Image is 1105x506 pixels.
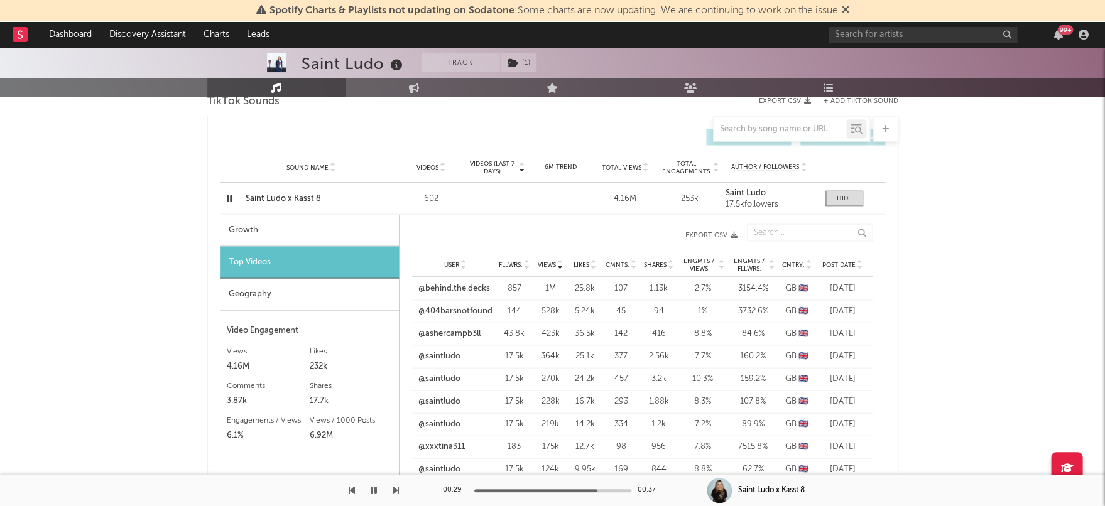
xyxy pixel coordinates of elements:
[269,6,514,16] span: Spotify Charts & Playlists not updating on Sodatone
[731,304,775,317] div: 3732.6 %
[643,304,675,317] div: 94
[738,485,805,496] div: Saint Ludo x Kasst 8
[466,159,517,175] span: Videos (last 7 days)
[747,223,873,241] input: Search...
[499,304,530,317] div: 144
[418,463,460,475] a: @saintludo
[310,378,393,393] div: Shares
[227,428,310,443] div: 6.1%
[681,350,725,362] div: 7.7 %
[606,463,637,475] div: 169
[660,159,711,175] span: Total Engagements
[418,372,460,385] a: @saintludo
[246,192,377,205] a: Saint Ludo x Kasst 8
[499,372,530,385] div: 17.5k
[822,261,856,268] span: Post Date
[798,329,808,337] span: 🇬🇧
[829,27,1017,43] input: Search for artists
[731,282,775,294] div: 3154.4 %
[310,358,393,374] div: 232k
[418,327,481,340] a: @ashercampb3ll
[681,327,725,340] div: 8.8 %
[660,192,719,205] div: 253k
[416,163,438,171] span: Videos
[824,98,898,105] button: + Add TikTok Sound
[538,261,556,268] span: Views
[418,417,460,430] a: @saintludo
[220,278,399,310] div: Geography
[644,261,667,268] span: Shares
[499,282,530,294] div: 857
[571,327,599,340] div: 36.5k
[531,162,589,171] div: 6M Trend
[781,350,813,362] div: GB
[444,261,459,268] span: User
[443,483,468,498] div: 00:29
[731,327,775,340] div: 84.6 %
[759,97,811,105] button: Export CSV
[536,282,565,294] div: 1M
[499,395,530,407] div: 17.5k
[798,306,808,315] span: 🇬🇧
[781,304,813,317] div: GB
[195,22,238,47] a: Charts
[536,304,565,317] div: 528k
[643,282,675,294] div: 1.13k
[731,257,768,272] span: Engmts / Fllwrs.
[819,327,866,340] div: [DATE]
[286,163,329,171] span: Sound Name
[731,463,775,475] div: 62.7 %
[571,282,599,294] div: 25.8k
[731,395,775,407] div: 107.8 %
[571,417,599,430] div: 14.2k
[606,304,637,317] div: 45
[681,463,725,475] div: 8.8 %
[819,350,866,362] div: [DATE]
[606,261,629,268] span: Cmnts.
[418,350,460,362] a: @saintludo
[643,372,675,385] div: 3.2k
[798,419,808,428] span: 🇬🇧
[725,188,812,197] a: Saint Ludo
[714,124,846,134] input: Search by song name or URL
[819,417,866,430] div: [DATE]
[781,327,813,340] div: GB
[781,282,813,294] div: GB
[227,358,310,374] div: 4.16M
[40,22,101,47] a: Dashboard
[819,304,866,317] div: [DATE]
[1057,25,1073,35] div: 99 +
[1053,30,1062,40] button: 99+
[574,261,589,268] span: Likes
[731,350,775,362] div: 160.2 %
[536,395,565,407] div: 228k
[227,378,310,393] div: Comments
[310,428,393,443] div: 6.92M
[643,350,675,362] div: 2.56k
[536,350,565,362] div: 364k
[643,417,675,430] div: 1.2k
[571,440,599,453] div: 12.7k
[310,412,393,428] div: Views / 1000 Posts
[499,327,530,340] div: 43.8k
[781,417,813,430] div: GB
[731,372,775,385] div: 159.2 %
[819,372,866,385] div: [DATE]
[643,327,675,340] div: 416
[781,463,813,475] div: GB
[606,350,637,362] div: 377
[310,343,393,358] div: Likes
[499,417,530,430] div: 17.5k
[798,442,808,450] span: 🇬🇧
[302,53,406,74] div: Saint Ludo
[571,304,599,317] div: 5.24k
[731,163,799,171] span: Author / Followers
[418,440,465,453] a: @xxxtina311
[819,282,866,294] div: [DATE]
[606,327,637,340] div: 142
[782,261,805,268] span: Cntry.
[798,352,808,360] span: 🇬🇧
[425,231,738,239] button: Export CSV
[596,192,654,205] div: 4.16M
[681,282,725,294] div: 2.7 %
